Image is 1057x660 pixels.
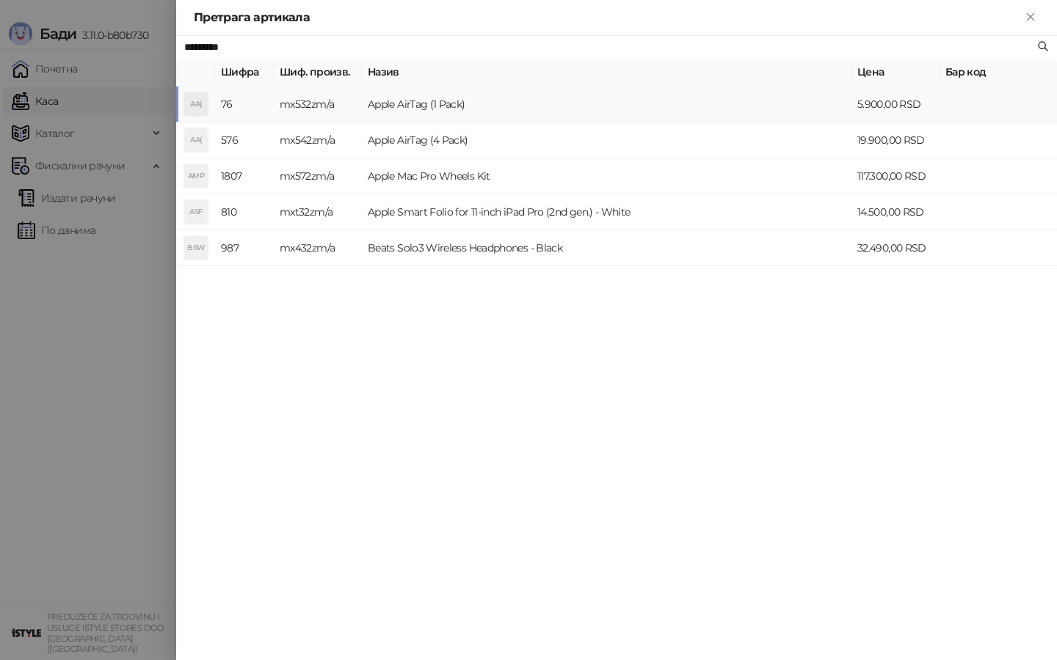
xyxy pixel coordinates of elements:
td: 32.490,00 RSD [851,230,940,266]
td: Apple AirTag (4 Pack) [362,122,851,158]
div: AA( [184,92,208,116]
th: Назив [362,58,851,87]
button: Close [1022,9,1039,26]
td: mx532zm/a [274,87,362,122]
td: 810 [215,194,274,230]
td: 5.900,00 RSD [851,87,940,122]
td: 19.900,00 RSD [851,122,940,158]
div: BSW [184,236,208,260]
td: mxt32zm/a [274,194,362,230]
td: mx572zm/a [274,158,362,194]
td: mx542zm/a [274,122,362,158]
td: 1807 [215,158,274,194]
td: Beats Solo3 Wireless Headphones - Black [362,230,851,266]
td: Apple AirTag (1 Pack) [362,87,851,122]
td: 76 [215,87,274,122]
div: Претрага артикала [194,9,1022,26]
div: AMP [184,164,208,188]
td: 576 [215,122,274,158]
td: 14.500,00 RSD [851,194,940,230]
th: Шифра [215,58,274,87]
th: Шиф. произв. [274,58,362,87]
td: 987 [215,230,274,266]
td: Apple Smart Folio for 11-inch iPad Pro (2nd gen.) - White [362,194,851,230]
th: Бар код [940,58,1057,87]
th: Цена [851,58,940,87]
div: ASF [184,200,208,224]
td: 117.300,00 RSD [851,158,940,194]
div: AA( [184,128,208,152]
td: mx432zm/a [274,230,362,266]
td: Apple Mac Pro Wheels Kit [362,158,851,194]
